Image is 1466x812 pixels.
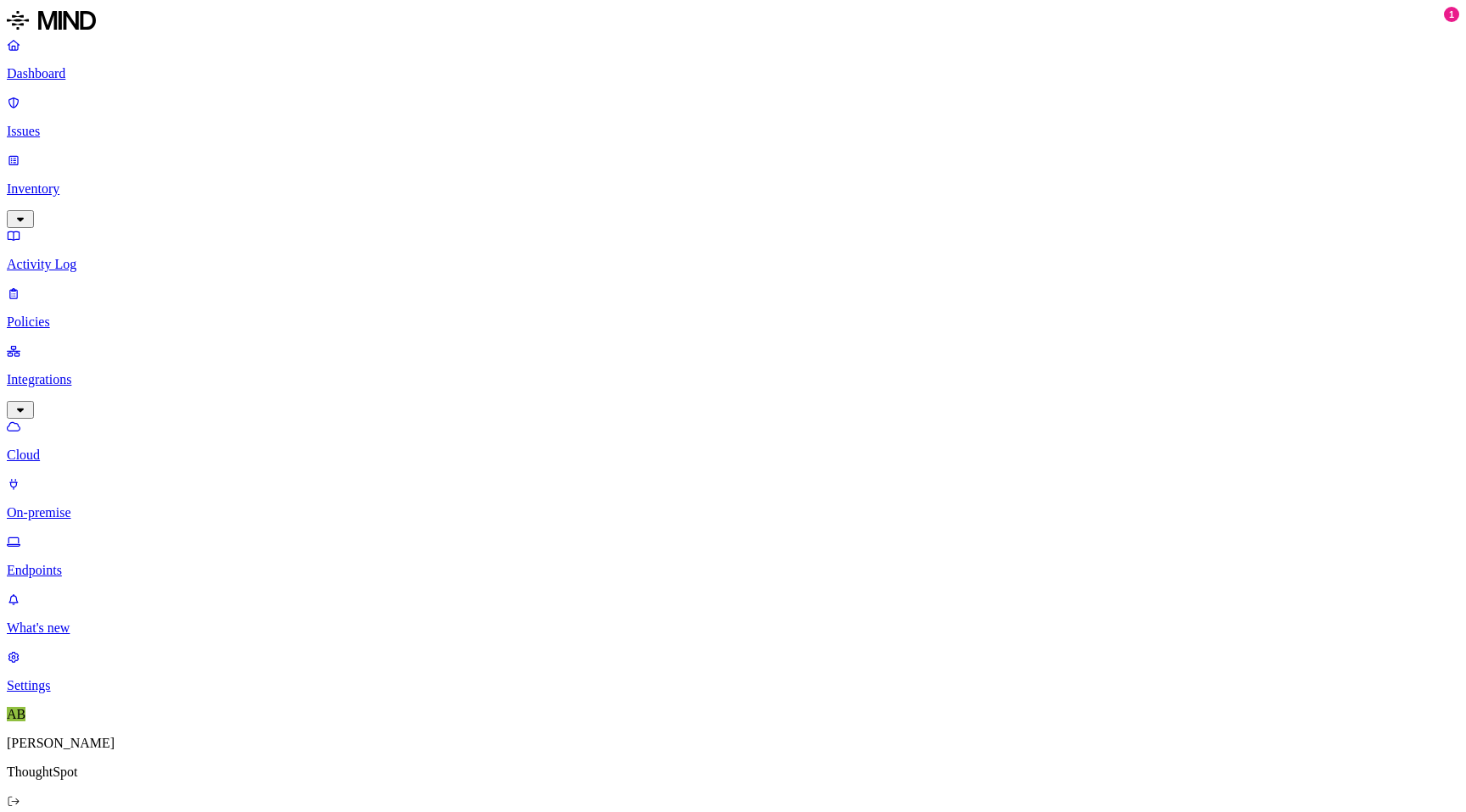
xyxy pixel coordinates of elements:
a: Inventory [7,153,1459,225]
img: MIND [7,7,96,34]
p: What's new [7,620,1459,636]
a: Activity Log [7,228,1459,272]
a: Issues [7,95,1459,139]
p: ThoughtSpot [7,765,1459,780]
p: On-premise [7,505,1459,520]
p: Settings [7,678,1459,693]
p: Activity Log [7,257,1459,272]
p: Issues [7,124,1459,139]
a: Integrations [7,343,1459,416]
a: On-premise [7,476,1459,520]
p: Endpoints [7,563,1459,578]
p: Dashboard [7,66,1459,81]
a: Dashboard [7,37,1459,81]
p: Inventory [7,181,1459,197]
a: Cloud [7,419,1459,463]
a: Settings [7,649,1459,693]
p: Policies [7,314,1459,330]
span: AB [7,707,25,721]
p: Integrations [7,372,1459,387]
a: Policies [7,286,1459,330]
a: What's new [7,592,1459,636]
a: Endpoints [7,534,1459,578]
a: MIND [7,7,1459,37]
div: 1 [1444,7,1459,22]
p: Cloud [7,448,1459,463]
